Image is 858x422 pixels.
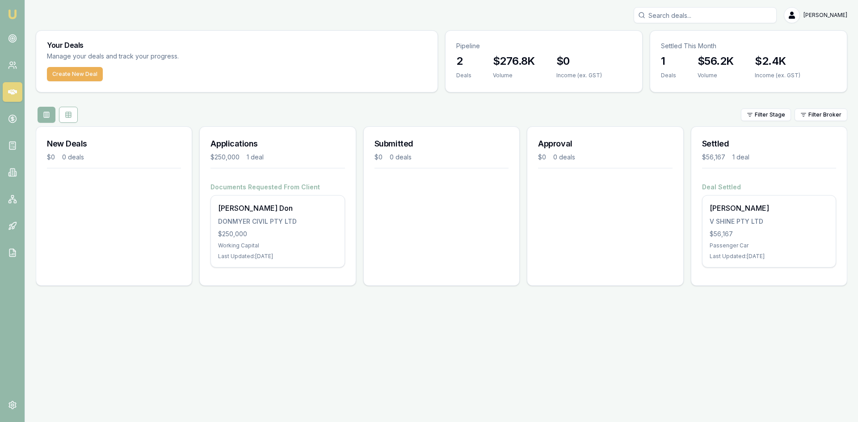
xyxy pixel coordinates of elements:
div: $56,167 [702,153,725,162]
h3: Your Deals [47,42,427,49]
h3: Settled [702,138,836,150]
h3: 1 [661,54,676,68]
h4: Documents Requested From Client [210,183,345,192]
img: emu-icon-u.png [7,9,18,20]
div: V SHINE PTY LTD [710,217,829,226]
div: $250,000 [218,230,337,238]
div: Volume [493,72,535,79]
p: Pipeline [456,42,631,50]
div: [PERSON_NAME] Don [218,203,337,213]
div: 0 deals [62,153,84,162]
p: Settled This Month [661,42,836,50]
span: [PERSON_NAME] [803,12,847,19]
p: Manage your deals and track your progress. [47,51,276,62]
div: Income (ex. GST) [755,72,800,79]
div: Volume [698,72,733,79]
div: Deals [661,72,676,79]
button: Create New Deal [47,67,103,81]
div: $0 [47,153,55,162]
h3: $276.8K [493,54,535,68]
div: Income (ex. GST) [556,72,602,79]
h3: 2 [456,54,471,68]
span: Filter Broker [808,111,841,118]
button: Filter Stage [741,109,791,121]
div: $0 [374,153,383,162]
h4: Deal Settled [702,183,836,192]
div: Working Capital [218,242,337,249]
div: 1 deal [732,153,749,162]
div: Last Updated: [DATE] [218,253,337,260]
div: Last Updated: [DATE] [710,253,829,260]
h3: $2.4K [755,54,800,68]
button: Filter Broker [795,109,847,121]
div: 0 deals [390,153,412,162]
h3: New Deals [47,138,181,150]
div: $56,167 [710,230,829,238]
h3: Submitted [374,138,509,150]
div: DONMYER CIVIL PTY LTD [218,217,337,226]
h3: Applications [210,138,345,150]
div: [PERSON_NAME] [710,203,829,213]
div: $250,000 [210,153,240,162]
h3: $56.2K [698,54,733,68]
h3: Approval [538,138,672,150]
div: Passenger Car [710,242,829,249]
div: $0 [538,153,546,162]
h3: $0 [556,54,602,68]
div: 0 deals [553,153,575,162]
span: Filter Stage [755,111,785,118]
div: Deals [456,72,471,79]
div: 1 deal [247,153,264,162]
input: Search deals [634,7,777,23]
